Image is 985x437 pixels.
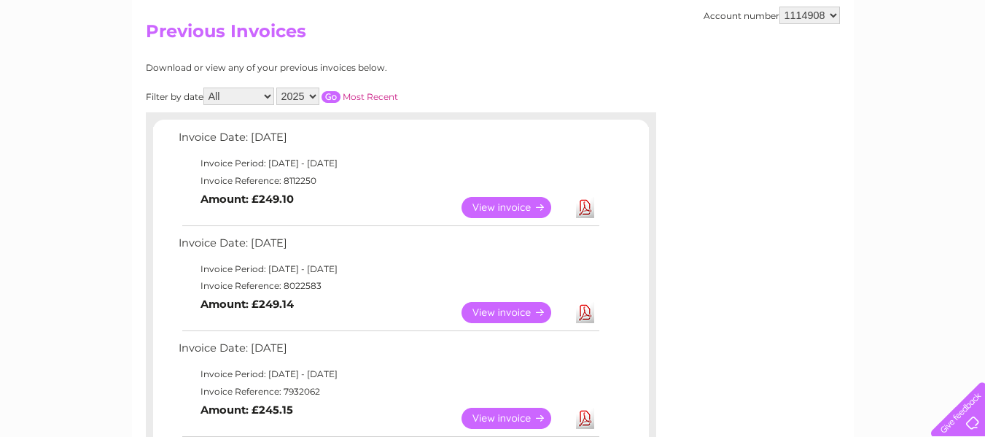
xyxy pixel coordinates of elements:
[462,197,569,218] a: View
[175,366,601,383] td: Invoice Period: [DATE] - [DATE]
[576,302,594,323] a: Download
[888,62,924,73] a: Contact
[175,233,601,260] td: Invoice Date: [DATE]
[175,155,601,172] td: Invoice Period: [DATE] - [DATE]
[806,62,849,73] a: Telecoms
[146,21,840,49] h2: Previous Invoices
[576,408,594,429] a: Download
[175,260,601,278] td: Invoice Period: [DATE] - [DATE]
[200,403,293,417] b: Amount: £245.15
[146,63,529,73] div: Download or view any of your previous invoices below.
[34,38,109,82] img: logo.png
[175,172,601,190] td: Invoice Reference: 8112250
[200,298,294,311] b: Amount: £249.14
[462,408,569,429] a: View
[728,62,756,73] a: Water
[576,197,594,218] a: Download
[175,383,601,401] td: Invoice Reference: 7932062
[765,62,797,73] a: Energy
[858,62,879,73] a: Blog
[146,88,529,105] div: Filter by date
[710,7,811,26] a: 0333 014 3131
[704,7,840,24] div: Account number
[200,193,294,206] b: Amount: £249.10
[175,339,601,366] td: Invoice Date: [DATE]
[175,277,601,295] td: Invoice Reference: 8022583
[149,8,838,71] div: Clear Business is a trading name of Verastar Limited (registered in [GEOGRAPHIC_DATA] No. 3667643...
[175,128,601,155] td: Invoice Date: [DATE]
[462,302,569,323] a: View
[343,91,398,102] a: Most Recent
[937,62,971,73] a: Log out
